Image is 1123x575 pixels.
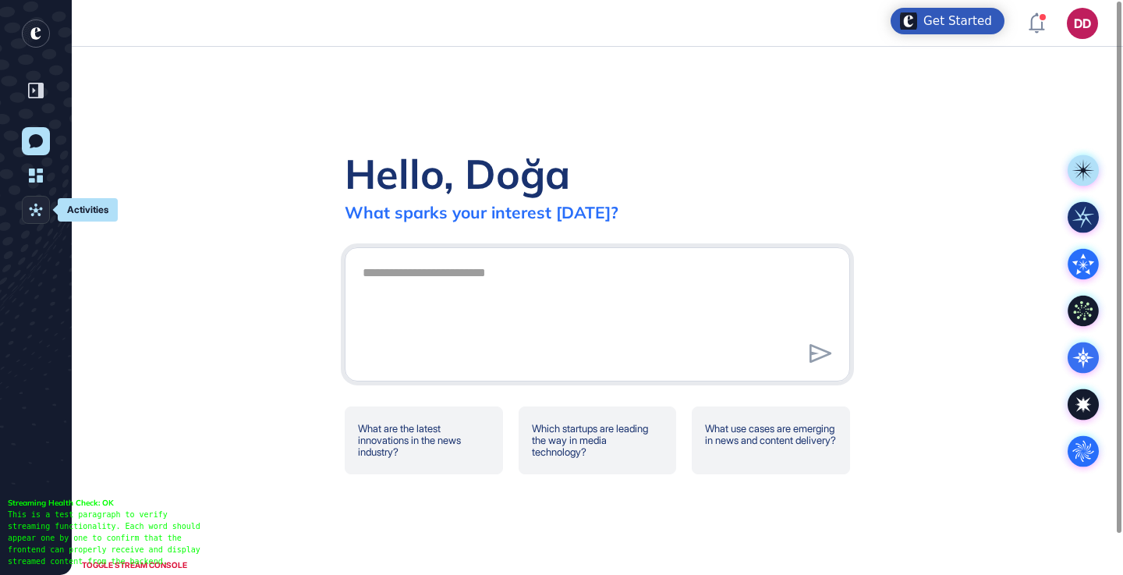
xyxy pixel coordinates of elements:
[22,196,50,224] a: Activities
[1067,8,1098,39] button: DD
[345,406,503,474] div: What are the latest innovations in the news industry?
[345,148,570,199] div: Hello, Doğa
[519,406,677,474] div: Which startups are leading the way in media technology?
[345,202,618,222] div: What sparks your interest [DATE]?
[78,555,191,575] div: TOGGLE STREAM CONSOLE
[923,13,992,29] div: Get Started
[900,12,917,30] img: launcher-image-alternative-text
[692,406,850,474] div: What use cases are emerging in news and content delivery?
[22,20,50,48] div: entrapeer-logo
[891,8,1004,34] div: Open Get Started checklist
